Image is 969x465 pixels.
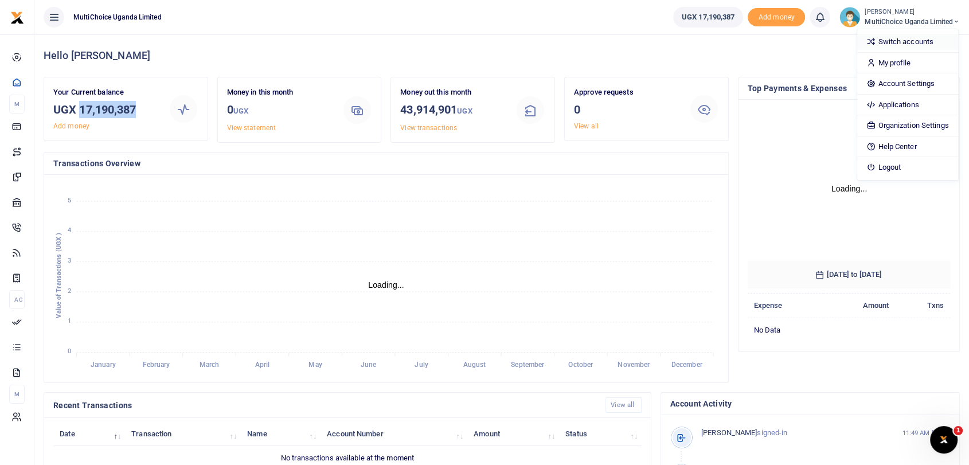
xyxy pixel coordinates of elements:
a: View statement [227,124,276,132]
a: profile-user [PERSON_NAME] MultiChoice Uganda Limited [839,7,960,28]
a: View all [605,397,642,413]
tspan: 3 [68,257,71,264]
small: 11:49 AM [DATE] [902,428,950,438]
tspan: June [361,361,377,369]
tspan: 1 [68,318,71,325]
span: [PERSON_NAME] [701,428,757,437]
th: Account Number: activate to sort column ascending [321,421,467,446]
small: UGX [457,107,472,115]
tspan: July [415,361,428,369]
span: 1 [954,426,963,435]
span: MultiChoice Uganda Limited [69,12,166,22]
li: M [9,385,25,404]
tspan: February [143,361,170,369]
p: Money in this month [227,87,333,99]
tspan: August [463,361,486,369]
th: Status: activate to sort column ascending [559,421,642,446]
img: logo-small [10,11,24,25]
tspan: May [308,361,322,369]
tspan: 0 [68,347,71,355]
tspan: 2 [68,287,71,295]
th: Amount [823,294,895,318]
h6: [DATE] to [DATE] [748,261,951,288]
th: Txns [896,294,950,318]
h4: Transactions Overview [53,157,719,170]
tspan: March [200,361,220,369]
a: Switch accounts [857,34,958,50]
a: Logout [857,159,958,175]
h3: 0 [574,101,680,118]
a: Help Center [857,139,958,155]
small: [PERSON_NAME] [865,7,960,17]
text: Loading... [368,280,404,290]
tspan: January [91,361,116,369]
h3: UGX 17,190,387 [53,101,159,118]
a: Add money [748,12,805,21]
p: Your Current balance [53,87,159,99]
th: Amount: activate to sort column ascending [467,421,559,446]
tspan: September [511,361,545,369]
a: UGX 17,190,387 [673,7,743,28]
th: Date: activate to sort column descending [53,421,125,446]
tspan: 4 [68,226,71,234]
text: Loading... [831,184,867,193]
tspan: December [671,361,703,369]
a: Add money [53,122,89,130]
a: View all [574,122,599,130]
p: signed-in [701,427,888,439]
h4: Top Payments & Expenses [748,82,951,95]
td: No data [748,318,951,342]
h3: 43,914,901 [400,101,506,120]
a: Organization Settings [857,118,958,134]
span: Add money [748,8,805,27]
span: MultiChoice Uganda Limited [865,17,960,27]
h3: 0 [227,101,333,120]
a: Account Settings [857,76,958,92]
a: My profile [857,55,958,71]
li: M [9,95,25,114]
a: View transactions [400,124,457,132]
li: Toup your wallet [748,8,805,27]
li: Wallet ballance [669,7,748,28]
tspan: October [568,361,593,369]
p: Money out this month [400,87,506,99]
th: Name: activate to sort column ascending [241,421,321,446]
th: Transaction: activate to sort column ascending [125,421,241,446]
span: UGX 17,190,387 [682,11,734,23]
h4: Account Activity [670,397,950,410]
a: Applications [857,97,958,113]
tspan: 5 [68,197,71,204]
p: Approve requests [574,87,680,99]
h4: Recent Transactions [53,399,596,412]
text: Value of Transactions (UGX ) [55,233,62,318]
small: UGX [233,107,248,115]
iframe: Intercom live chat [930,426,958,454]
tspan: April [255,361,270,369]
tspan: November [618,361,650,369]
h4: Hello [PERSON_NAME] [44,49,960,62]
img: profile-user [839,7,860,28]
th: Expense [748,294,824,318]
a: logo-small logo-large logo-large [10,13,24,21]
li: Ac [9,290,25,309]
